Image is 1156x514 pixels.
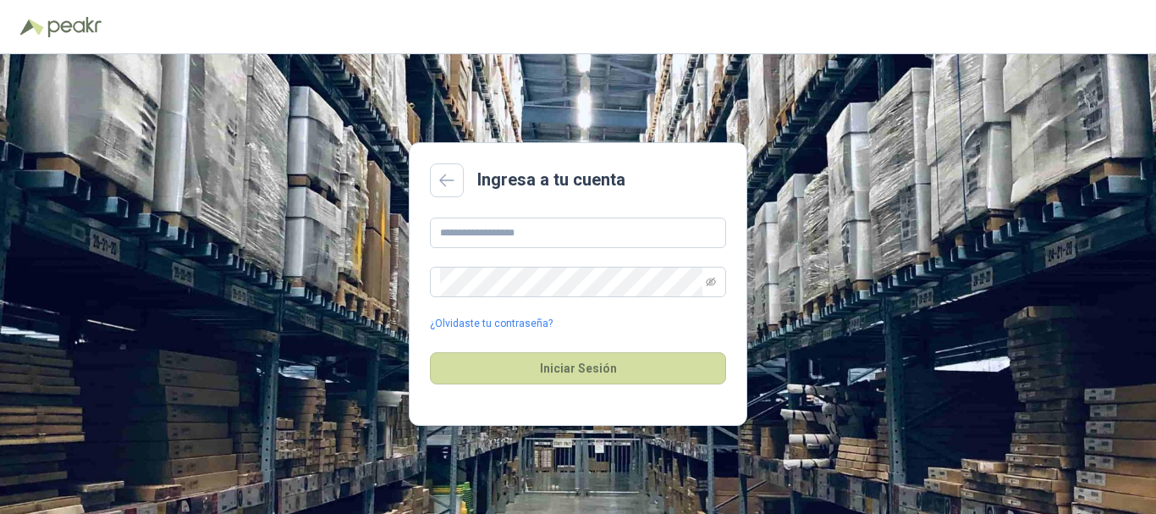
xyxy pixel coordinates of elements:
img: Logo [20,19,44,36]
a: ¿Olvidaste tu contraseña? [430,316,553,332]
button: Iniciar Sesión [430,352,726,384]
h2: Ingresa a tu cuenta [477,167,625,193]
span: eye-invisible [706,277,716,287]
img: Peakr [47,17,102,37]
